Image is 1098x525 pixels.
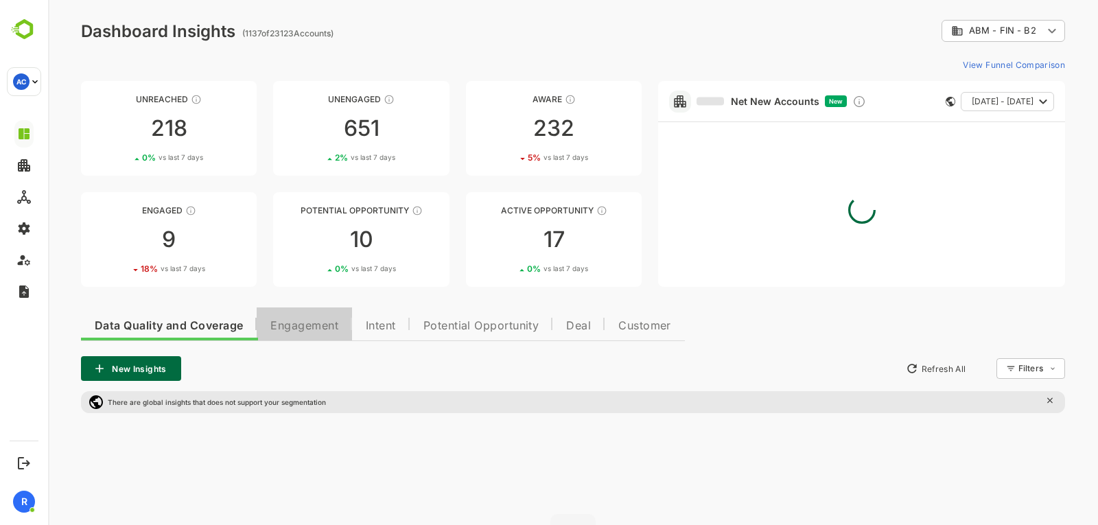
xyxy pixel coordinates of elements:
[303,152,347,163] span: vs last 7 days
[418,229,594,250] div: 17
[649,95,771,108] a: Net New Accounts
[517,94,528,105] div: These accounts have just entered the buying cycle and need further nurturing
[913,92,1006,111] button: [DATE] - [DATE]
[225,117,401,139] div: 651
[33,205,209,215] div: Engaged
[909,54,1017,75] button: View Funnel Comparison
[781,97,795,105] span: New
[14,454,33,472] button: Logout
[225,229,401,250] div: 10
[548,205,559,216] div: These accounts have open opportunities which might be at any of the Sales Stages
[495,264,540,274] span: vs last 7 days
[336,94,347,105] div: These accounts have not shown enough engagement and need nurturing
[33,81,209,176] a: UnreachedThese accounts have not been engaged with for a defined time period2180%vs last 7 days
[852,358,924,380] button: Refresh All
[418,205,594,215] div: Active Opportunity
[225,81,401,176] a: UnengagedThese accounts have not shown enough engagement and need nurturing6512%vs last 7 days
[898,97,907,106] div: This card does not support filter and segments
[47,320,195,331] span: Data Quality and Coverage
[375,320,491,331] span: Potential Opportunity
[570,320,623,331] span: Customer
[225,94,401,104] div: Unengaged
[303,264,348,274] span: vs last 7 days
[110,152,155,163] span: vs last 7 days
[495,152,540,163] span: vs last 7 days
[225,192,401,287] a: Potential OpportunityThese accounts are MQAs and can be passed on to Inside Sales100%vs last 7 days
[804,95,818,108] div: Discover new ICP-fit accounts showing engagement — via intent surges, anonymous website visits, L...
[137,205,148,216] div: These accounts are warm, further nurturing would qualify them to MQAs
[418,117,594,139] div: 232
[287,152,347,163] div: 2 %
[418,94,594,104] div: Aware
[143,94,154,105] div: These accounts have not been engaged with for a defined time period
[7,16,42,43] img: BambooboxLogoMark.f1c84d78b4c51b1a7b5f700c9845e183.svg
[13,73,30,90] div: AC
[970,363,995,373] div: Filters
[33,21,187,41] div: Dashboard Insights
[33,94,209,104] div: Unreached
[921,25,988,36] span: ABM - FIN - B2
[225,205,401,215] div: Potential Opportunity
[33,117,209,139] div: 218
[60,398,278,406] p: There are global insights that does not support your segmentation
[222,320,290,331] span: Engagement
[287,264,348,274] div: 0 %
[13,491,35,513] div: R
[93,264,157,274] div: 18 %
[113,264,157,274] span: vs last 7 days
[94,152,155,163] div: 0 %
[194,28,285,38] ag: ( 1137 of 23123 Accounts)
[479,264,540,274] div: 0 %
[33,229,209,250] div: 9
[33,356,133,381] button: New Insights
[924,93,985,110] span: [DATE] - [DATE]
[969,356,1017,381] div: Filters
[318,320,348,331] span: Intent
[893,18,1017,45] div: ABM - FIN - B2
[903,25,995,37] div: ABM - FIN - B2
[33,192,209,287] a: EngagedThese accounts are warm, further nurturing would qualify them to MQAs918%vs last 7 days
[418,81,594,176] a: AwareThese accounts have just entered the buying cycle and need further nurturing2325%vs last 7 days
[418,192,594,287] a: Active OpportunityThese accounts have open opportunities which might be at any of the Sales Stage...
[518,320,543,331] span: Deal
[364,205,375,216] div: These accounts are MQAs and can be passed on to Inside Sales
[480,152,540,163] div: 5 %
